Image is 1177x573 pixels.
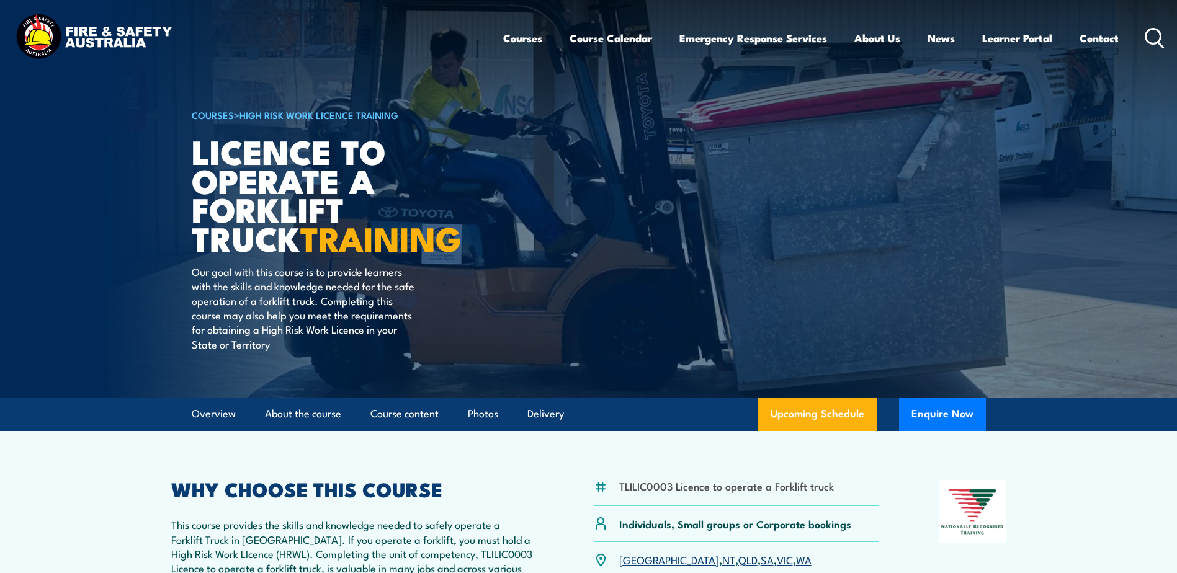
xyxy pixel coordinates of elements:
[192,108,234,122] a: COURSES
[570,22,652,55] a: Course Calendar
[722,552,735,567] a: NT
[939,480,1006,543] img: Nationally Recognised Training logo.
[171,480,534,497] h2: WHY CHOOSE THIS COURSE
[265,398,341,430] a: About the course
[370,398,439,430] a: Course content
[982,22,1052,55] a: Learner Portal
[761,552,774,567] a: SA
[239,108,398,122] a: High Risk Work Licence Training
[192,136,498,252] h1: Licence to operate a forklift truck
[777,552,793,567] a: VIC
[619,479,834,493] li: TLILIC0003 Licence to operate a Forklift truck
[758,398,877,431] a: Upcoming Schedule
[899,398,986,431] button: Enquire Now
[928,22,955,55] a: News
[192,398,236,430] a: Overview
[796,552,812,567] a: WA
[679,22,827,55] a: Emergency Response Services
[1080,22,1119,55] a: Contact
[468,398,498,430] a: Photos
[854,22,900,55] a: About Us
[192,107,498,122] h6: >
[619,517,851,531] p: Individuals, Small groups or Corporate bookings
[738,552,758,567] a: QLD
[192,264,418,351] p: Our goal with this course is to provide learners with the skills and knowledge needed for the saf...
[503,22,542,55] a: Courses
[619,553,812,567] p: , , , , ,
[300,211,462,263] strong: TRAINING
[527,398,564,430] a: Delivery
[619,552,719,567] a: [GEOGRAPHIC_DATA]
